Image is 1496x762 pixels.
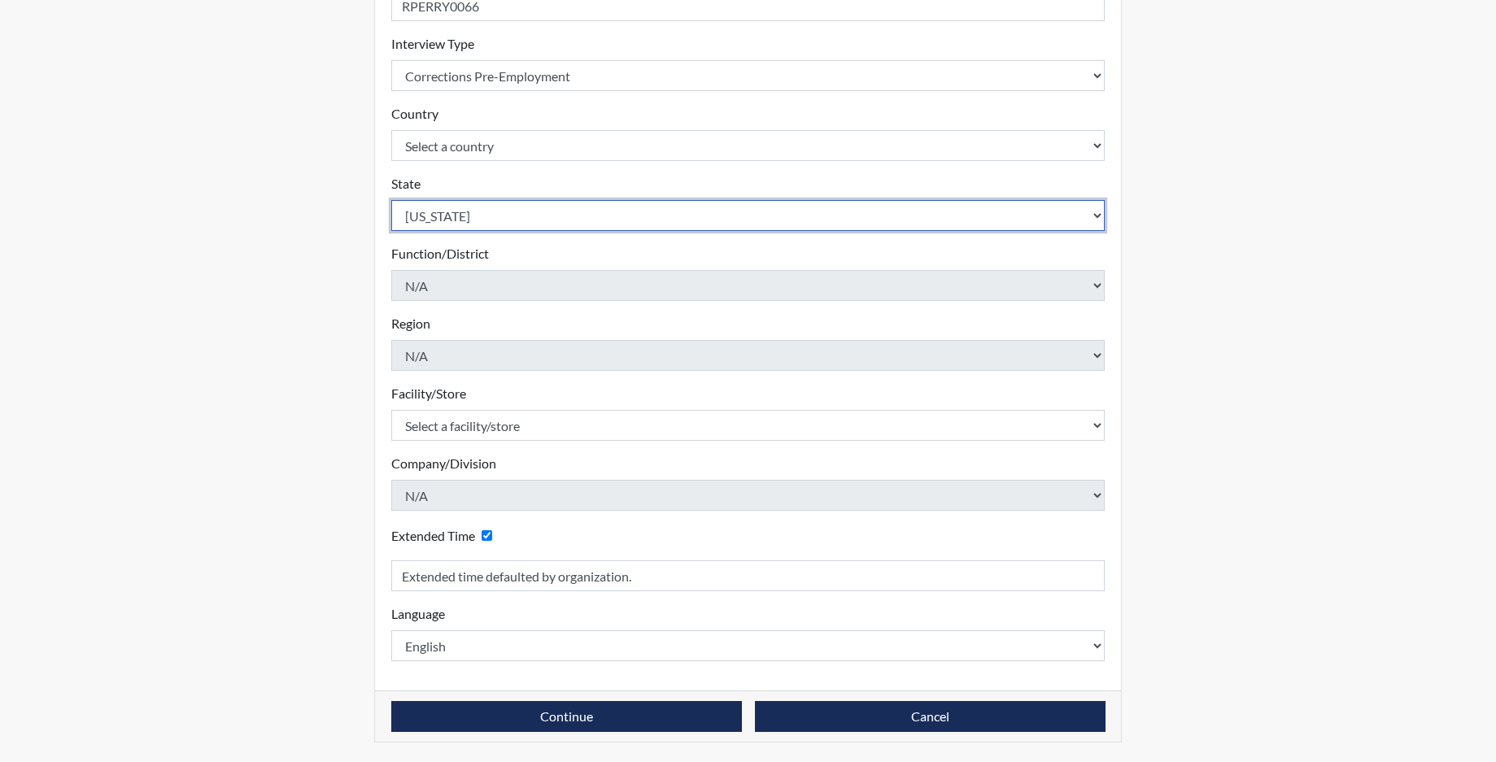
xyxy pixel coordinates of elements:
[391,524,499,547] div: Checking this box will provide the interviewee with an accomodation of extra time to answer each ...
[391,701,742,732] button: Continue
[391,244,489,263] label: Function/District
[391,384,466,403] label: Facility/Store
[391,604,445,624] label: Language
[391,526,475,546] label: Extended Time
[755,701,1106,732] button: Cancel
[391,174,421,194] label: State
[391,560,1106,591] input: Reason for Extension
[391,454,496,473] label: Company/Division
[391,104,438,124] label: Country
[391,34,474,54] label: Interview Type
[391,314,430,333] label: Region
